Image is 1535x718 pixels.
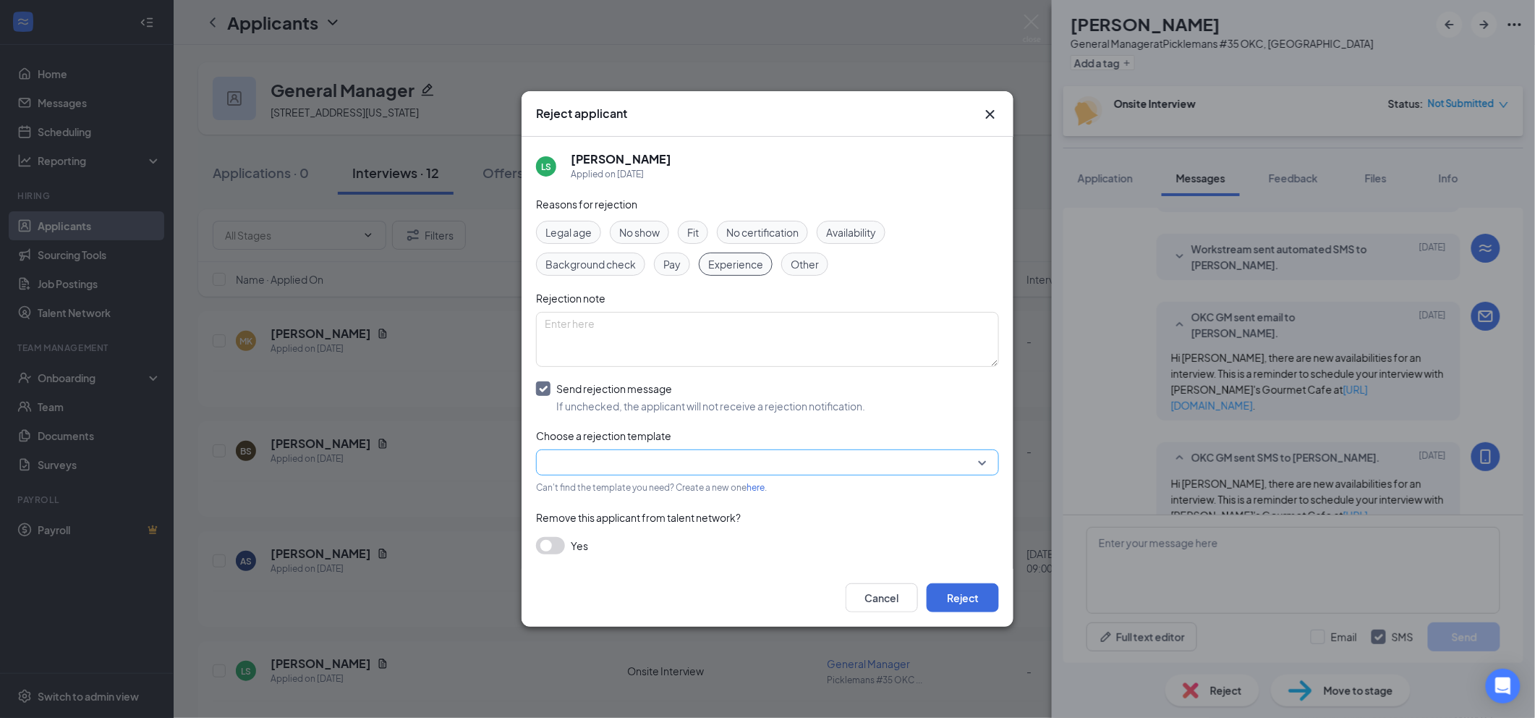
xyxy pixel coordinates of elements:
[536,106,627,122] h3: Reject applicant
[826,224,876,240] span: Availability
[846,583,918,612] button: Cancel
[982,106,999,123] button: Close
[726,224,799,240] span: No certification
[541,161,551,173] div: LS
[687,224,699,240] span: Fit
[791,256,819,272] span: Other
[1486,669,1521,704] div: Open Intercom Messenger
[545,224,592,240] span: Legal age
[536,482,767,493] span: Can't find the template you need? Create a new one .
[545,256,636,272] span: Background check
[571,167,671,182] div: Applied on [DATE]
[927,583,999,612] button: Reject
[982,106,999,123] svg: Cross
[619,224,660,240] span: No show
[663,256,681,272] span: Pay
[571,537,588,554] span: Yes
[536,511,741,524] span: Remove this applicant from talent network?
[747,482,765,493] a: here
[536,198,637,211] span: Reasons for rejection
[571,151,671,167] h5: [PERSON_NAME]
[536,292,605,305] span: Rejection note
[536,429,671,442] span: Choose a rejection template
[708,256,763,272] span: Experience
